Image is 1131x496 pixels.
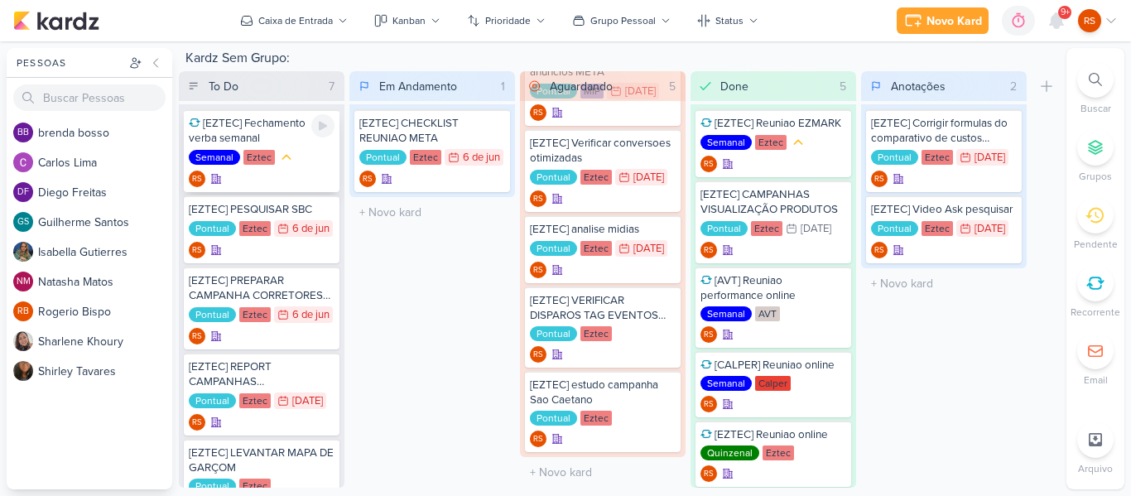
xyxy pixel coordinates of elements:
[189,307,236,322] div: Pontual
[189,116,334,146] div: [EZTEC] Fechamento verba semanal
[874,247,884,255] p: RS
[700,116,846,131] div: [EZTEC] Reuniao EZMARK
[13,55,126,70] div: Pessoas
[530,190,546,207] div: Renan Sena
[704,161,714,169] p: RS
[755,376,791,391] div: Calper
[17,307,29,316] p: RB
[700,221,748,236] div: Pontual
[17,218,29,227] p: GS
[533,195,543,204] p: RS
[189,328,205,344] div: Renan Sena
[700,187,846,217] div: [EZTEC] CAMPANHAS VISUALIZAÇÃO PRODUTOS
[751,221,782,236] div: Eztec
[700,156,717,172] div: Criador(a): Renan Sena
[189,328,205,344] div: Criador(a): Renan Sena
[359,116,505,146] div: [EZTEC] CHECKLIST REUNIAO META
[292,396,323,407] div: [DATE]
[871,242,888,258] div: Criador(a): Renan Sena
[1071,305,1120,320] p: Recorrente
[38,333,172,350] div: S h a r l e n e K h o u r y
[533,436,543,444] p: RS
[1003,78,1023,95] div: 2
[13,331,33,351] img: Sharlene Khoury
[700,358,846,373] div: [CALPER] Reuniao online
[533,109,543,118] p: RS
[922,221,953,236] div: Eztec
[530,411,577,426] div: Pontual
[755,306,780,321] div: AVT
[17,277,31,287] p: NM
[13,301,33,321] div: Rogerio Bispo
[801,224,831,234] div: [DATE]
[38,363,172,380] div: S h i r l e y T a v a r e s
[353,200,512,224] input: + Novo kard
[700,326,717,343] div: Renan Sena
[189,242,205,258] div: Renan Sena
[494,78,512,95] div: 1
[13,182,33,202] div: Diego Freitas
[38,124,172,142] div: b r e n d a b o s s o
[239,479,271,494] div: Eztec
[463,152,500,163] div: 6 de jun
[871,150,918,165] div: Pontual
[874,176,884,184] p: RS
[922,150,953,165] div: Eztec
[13,361,33,381] img: Shirley Tavares
[633,172,664,183] div: [DATE]
[871,202,1017,217] div: [EZTEC] Video Ask pesquisar
[700,465,717,482] div: Renan Sena
[189,171,205,187] div: Criador(a): Renan Sena
[533,351,543,359] p: RS
[1074,237,1118,252] p: Pendente
[239,221,271,236] div: Eztec
[13,212,33,232] div: Guilherme Santos
[189,242,205,258] div: Criador(a): Renan Sena
[633,243,664,254] div: [DATE]
[410,150,441,165] div: Eztec
[530,170,577,185] div: Pontual
[278,149,295,166] div: Prioridade Média
[363,176,373,184] p: RS
[192,176,202,184] p: RS
[700,427,846,442] div: [EZTEC] Reuniao online
[523,460,682,484] input: + Novo kard
[311,114,334,137] div: Ligar relógio
[189,150,240,165] div: Semanal
[530,222,676,237] div: [EZTEC] analise midias
[239,393,271,408] div: Eztec
[755,135,787,150] div: Eztec
[871,221,918,236] div: Pontual
[359,171,376,187] div: Renan Sena
[871,242,888,258] div: Renan Sena
[13,272,33,291] div: Natasha Matos
[897,7,989,34] button: Novo Kard
[700,445,759,460] div: Quinzenal
[700,306,752,321] div: Semanal
[864,272,1023,296] input: + Novo kard
[700,396,717,412] div: Criador(a): Renan Sena
[833,78,853,95] div: 5
[189,359,334,389] div: [EZTEC] REPORT CAMPANHAS VISUALIZAÇÃO
[926,12,982,30] div: Novo Kard
[189,414,205,431] div: Renan Sena
[13,123,33,142] div: brenda bosso
[239,307,271,322] div: Eztec
[704,470,714,479] p: RS
[530,346,546,363] div: Renan Sena
[1078,9,1101,32] div: Renan Sena
[179,48,1060,71] div: Kardz Sem Grupo:
[192,247,202,255] p: RS
[700,242,717,258] div: Criador(a): Renan Sena
[700,156,717,172] div: Renan Sena
[530,431,546,447] div: Renan Sena
[790,134,806,151] div: Prioridade Média
[662,78,682,95] div: 5
[580,170,612,185] div: Eztec
[975,152,1005,163] div: [DATE]
[700,273,846,303] div: [AVT] Reuniao performance online
[700,326,717,343] div: Criador(a): Renan Sena
[871,171,888,187] div: Renan Sena
[1061,6,1070,19] span: 9+
[17,188,29,197] p: DF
